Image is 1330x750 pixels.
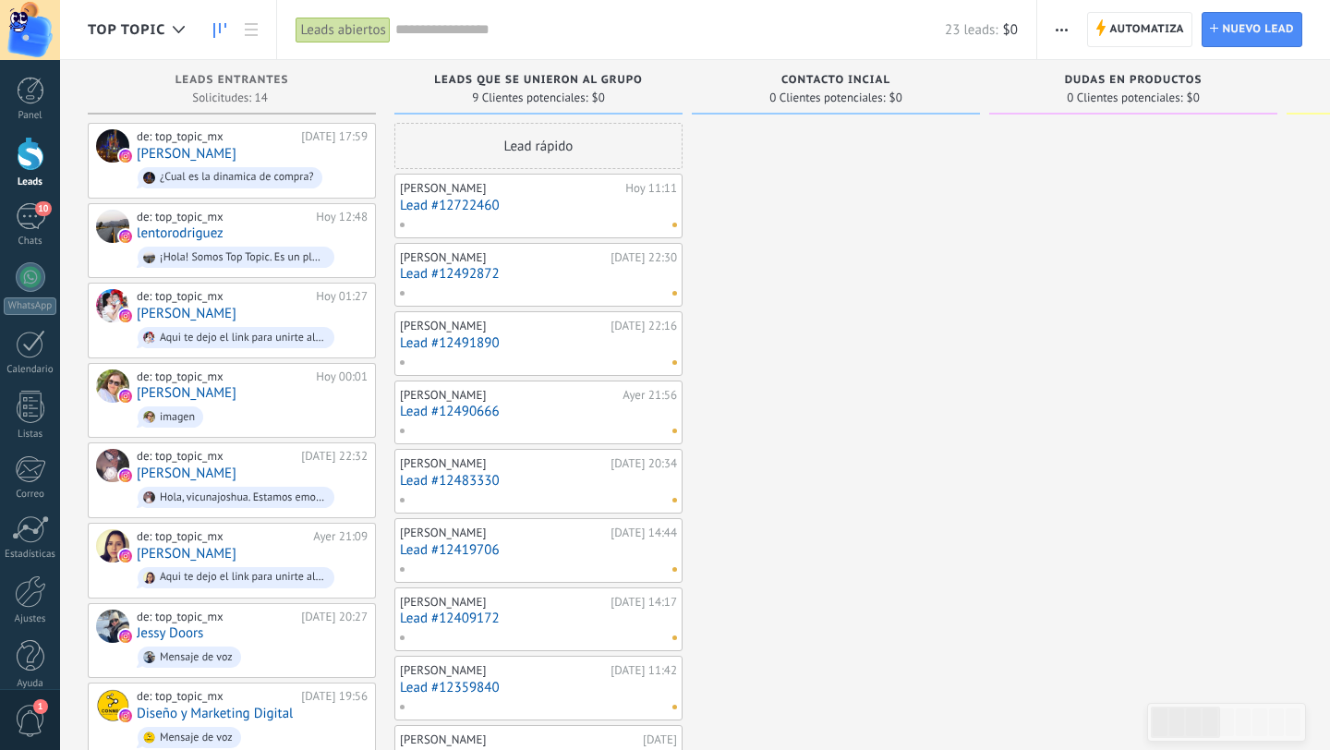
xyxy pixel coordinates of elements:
[316,369,368,384] div: Hoy 00:01
[119,230,132,243] img: instagram.svg
[96,529,129,562] div: Anaid Leal
[1202,12,1302,47] a: Nuevo lead
[672,429,677,433] span: No hay nada asignado
[137,689,295,704] div: de: top_topic_mx
[672,360,677,365] span: No hay nada asignado
[889,92,902,103] span: $0
[400,611,677,626] a: Lead #12409172
[119,469,132,482] img: instagram.svg
[137,706,293,721] a: Diseño y Marketing Digital
[643,732,677,747] div: [DATE]
[400,473,677,489] a: Lead #12483330
[137,369,309,384] div: de: top_topic_mx
[400,732,638,747] div: [PERSON_NAME]
[4,549,57,561] div: Estadísticas
[781,74,890,87] span: Contacto iNCIAL
[611,526,677,540] div: [DATE] 14:44
[672,291,677,296] span: No hay nada asignado
[137,449,295,464] div: de: top_topic_mx
[611,250,677,265] div: [DATE] 22:30
[96,289,129,322] div: Cecy Segovia
[672,705,677,709] span: No hay nada asignado
[119,390,132,403] img: instagram.svg
[96,610,129,643] div: Jessy Doors
[137,625,203,641] a: Jessy Doors
[592,92,605,103] span: $0
[301,129,368,144] div: [DATE] 17:59
[137,546,236,562] a: [PERSON_NAME]
[301,610,368,624] div: [DATE] 20:27
[88,21,165,39] span: TOP TOPIC
[137,385,236,401] a: [PERSON_NAME]
[400,542,677,558] a: Lead #12419706
[611,595,677,610] div: [DATE] 14:17
[137,289,309,304] div: de: top_topic_mx
[1109,13,1184,46] span: Automatiza
[160,251,326,264] div: ¡Hola! Somos Top Topic. Es un placer atenderte ¿Con quién tenemos el gusto?
[175,74,289,87] span: Leads Entrantes
[4,429,57,441] div: Listas
[137,306,236,321] a: [PERSON_NAME]
[96,689,129,722] div: Diseño y Marketing Digital
[4,364,57,376] div: Calendario
[160,651,233,664] div: Mensaje de voz
[313,529,368,544] div: Ayer 21:09
[400,250,606,265] div: [PERSON_NAME]
[33,699,48,714] span: 1
[400,456,606,471] div: [PERSON_NAME]
[998,74,1268,90] div: dudas en productos
[1067,92,1182,103] span: 0 Clientes potenciales:
[769,92,885,103] span: 0 Clientes potenciales:
[945,21,997,39] span: 23 leads:
[97,74,367,90] div: Leads Entrantes
[119,630,132,643] img: instagram.svg
[1187,92,1200,103] span: $0
[672,635,677,640] span: No hay nada asignado
[400,680,677,696] a: Lead #12359840
[623,388,677,403] div: Ayer 21:56
[400,335,677,351] a: Lead #12491890
[137,225,224,241] a: lentorodriguez
[96,210,129,243] div: lentorodriguez
[137,210,309,224] div: de: top_topic_mx
[4,110,57,122] div: Panel
[137,146,236,162] a: [PERSON_NAME]
[400,388,618,403] div: [PERSON_NAME]
[192,92,267,103] span: Solicitudes: 14
[1087,12,1192,47] a: Automatiza
[119,309,132,322] img: instagram.svg
[1222,13,1294,46] span: Nuevo lead
[160,411,195,424] div: imagen
[611,319,677,333] div: [DATE] 22:16
[1065,74,1203,87] span: dudas en productos
[611,456,677,471] div: [DATE] 20:34
[96,369,129,403] div: Guadalupe Huerta
[301,449,368,464] div: [DATE] 22:32
[4,297,56,315] div: WhatsApp
[137,610,295,624] div: de: top_topic_mx
[160,732,233,744] div: Mensaje de voz
[400,404,677,419] a: Lead #12490666
[137,529,307,544] div: de: top_topic_mx
[160,571,326,584] div: Aqui te dejo el link para unirte al grupo, 👇🏻 si no puedes unirte por aqui, puedes comentar la pa...
[400,266,677,282] a: Lead #12492872
[137,466,236,481] a: [PERSON_NAME]
[400,319,606,333] div: [PERSON_NAME]
[400,663,606,678] div: [PERSON_NAME]
[701,74,971,90] div: Contacto iNCIAL
[672,223,677,227] span: No hay nada asignado
[96,129,129,163] div: Ale Sierra
[672,498,677,502] span: No hay nada asignado
[4,613,57,625] div: Ajustes
[119,150,132,163] img: instagram.svg
[625,181,677,196] div: Hoy 11:11
[400,198,677,213] a: Lead #12722460
[400,181,621,196] div: [PERSON_NAME]
[404,74,673,90] div: Leads que se unieron al grupo
[119,550,132,562] img: instagram.svg
[400,595,606,610] div: [PERSON_NAME]
[4,236,57,248] div: Chats
[434,74,642,87] span: Leads que se unieron al grupo
[400,526,606,540] div: [PERSON_NAME]
[96,449,129,482] div: Joshua Salazar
